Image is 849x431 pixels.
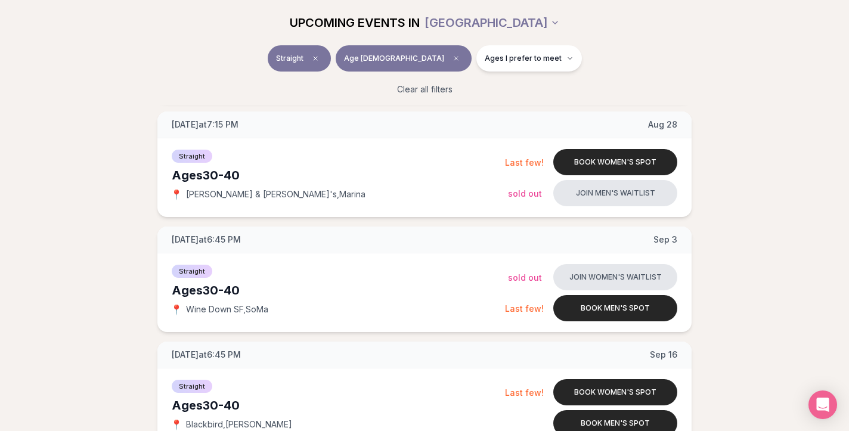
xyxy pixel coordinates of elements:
span: Straight [276,54,303,63]
span: Sold Out [508,188,542,199]
span: 📍 [172,420,181,429]
div: Ages 30-40 [172,282,505,299]
button: Join women's waitlist [553,264,677,290]
span: Wine Down SF , SoMa [186,303,268,315]
span: [DATE] at 6:45 PM [172,234,241,246]
span: Straight [172,265,212,278]
span: Clear age [449,51,463,66]
span: Sep 3 [653,234,677,246]
button: Clear all filters [390,76,460,103]
span: Ages I prefer to meet [485,54,562,63]
button: Age [DEMOGRAPHIC_DATA]Clear age [336,45,472,72]
span: Last few! [505,387,544,398]
span: Straight [172,380,212,393]
button: [GEOGRAPHIC_DATA] [424,10,560,36]
button: Book women's spot [553,149,677,175]
div: Ages 30-40 [172,397,505,414]
span: Straight [172,150,212,163]
span: Clear event type filter [308,51,323,66]
button: Join men's waitlist [553,180,677,206]
span: UPCOMING EVENTS IN [290,14,420,31]
span: 📍 [172,305,181,314]
button: Book men's spot [553,295,677,321]
div: Open Intercom Messenger [808,390,837,419]
button: Ages I prefer to meet [476,45,582,72]
button: Book women's spot [553,379,677,405]
span: Last few! [505,157,544,168]
div: Ages 30-40 [172,167,505,184]
span: Sold Out [508,272,542,283]
span: [PERSON_NAME] & [PERSON_NAME]'s , Marina [186,188,365,200]
span: Sep 16 [650,349,677,361]
span: Aug 28 [648,119,677,131]
span: [DATE] at 6:45 PM [172,349,241,361]
span: 📍 [172,190,181,199]
button: StraightClear event type filter [268,45,331,72]
span: Last few! [505,303,544,314]
span: Blackbird , [PERSON_NAME] [186,418,292,430]
span: [DATE] at 7:15 PM [172,119,238,131]
span: Age [DEMOGRAPHIC_DATA] [344,54,444,63]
